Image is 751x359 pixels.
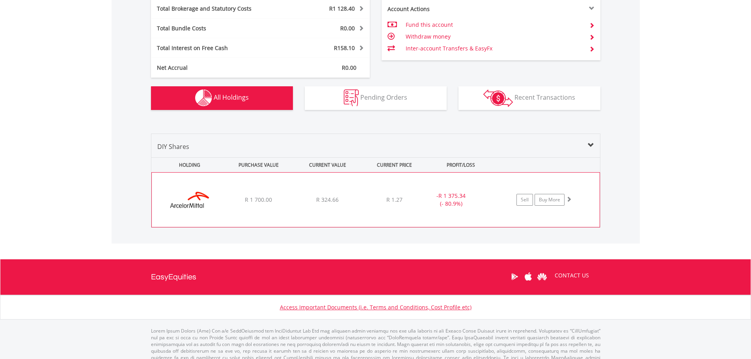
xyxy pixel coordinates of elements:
a: EasyEquities [151,259,196,295]
div: Total Brokerage and Statutory Costs [151,5,279,13]
img: transactions-zar-wht.png [483,89,513,107]
a: Access Important Documents (i.e. Terms and Conditions, Cost Profile etc) [280,303,471,311]
span: DIY Shares [157,142,189,151]
button: Pending Orders [305,86,447,110]
a: Sell [516,194,533,206]
a: Huawei [535,264,549,289]
span: R 1.27 [386,196,403,203]
button: All Holdings [151,86,293,110]
span: R0.00 [342,64,356,71]
div: CURRENT PRICE [363,158,425,172]
span: R 1 375.34 [438,192,466,199]
span: Recent Transactions [514,93,575,102]
div: PROFIT/LOSS [427,158,495,172]
a: Google Play [508,264,522,289]
div: PURCHASE VALUE [225,158,293,172]
div: CURRENT VALUE [294,158,362,172]
div: Total Bundle Costs [151,24,279,32]
div: Total Interest on Free Cash [151,44,279,52]
span: R1 128.40 [329,5,355,12]
div: - (- 80.9%) [421,192,481,208]
div: HOLDING [152,158,224,172]
td: Inter-account Transfers & EasyFx [406,43,583,54]
td: Withdraw money [406,31,583,43]
span: R 1 700.00 [245,196,272,203]
span: All Holdings [214,93,249,102]
img: holdings-wht.png [195,89,212,106]
a: CONTACT US [549,264,594,286]
span: R 324.66 [316,196,339,203]
span: R0.00 [340,24,355,32]
button: Recent Transactions [458,86,600,110]
td: Fund this account [406,19,583,31]
img: EQU.ZA.ACL.png [156,182,224,225]
span: R158.10 [334,44,355,52]
a: Buy More [535,194,565,206]
img: pending_instructions-wht.png [344,89,359,106]
a: Apple [522,264,535,289]
div: Account Actions [382,5,491,13]
div: Net Accrual [151,64,279,72]
span: Pending Orders [360,93,407,102]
